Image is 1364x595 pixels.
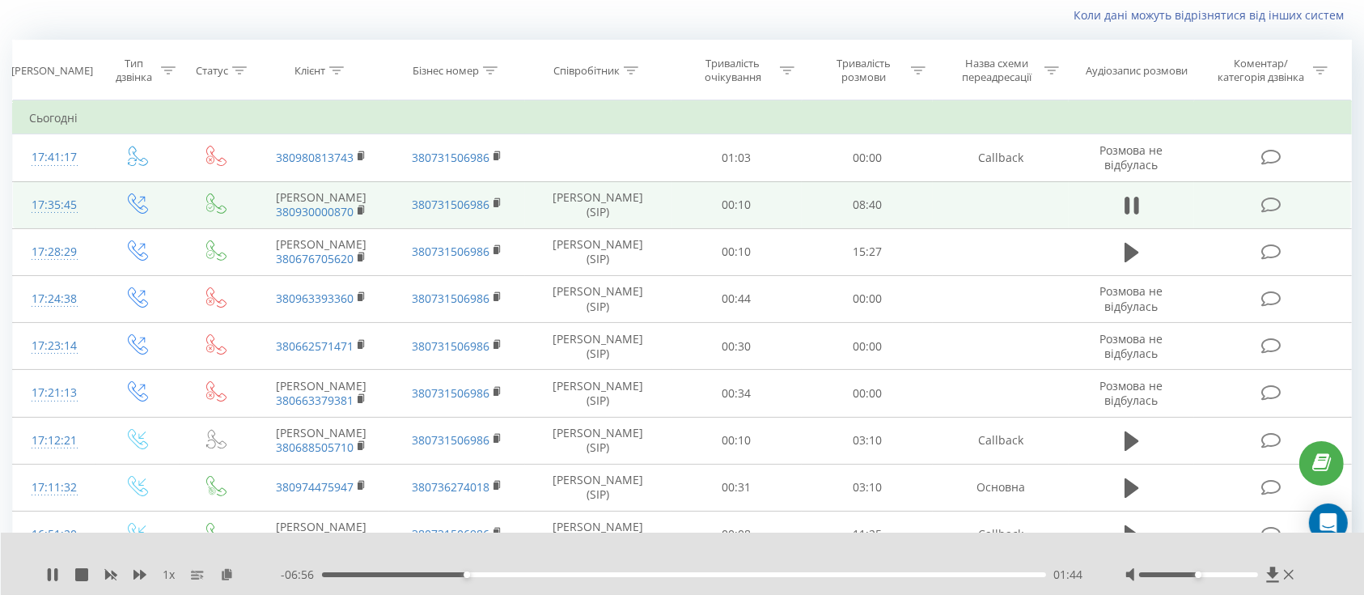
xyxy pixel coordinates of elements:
[276,204,354,219] a: 380930000870
[954,57,1040,84] div: Назва схеми переадресації
[276,393,354,408] a: 380663379381
[671,134,803,181] td: 01:03
[1100,142,1163,172] span: Розмова не відбулась
[802,511,933,558] td: 11:25
[412,526,489,542] a: 380731506986
[412,244,489,259] a: 380731506986
[671,323,803,370] td: 00:30
[525,275,671,322] td: [PERSON_NAME] (SIP)
[1214,57,1309,84] div: Коментар/категорія дзвінка
[802,181,933,228] td: 08:40
[412,479,489,495] a: 380736274018
[276,251,354,266] a: 380676705620
[525,181,671,228] td: [PERSON_NAME] (SIP)
[196,64,228,78] div: Статус
[253,181,389,228] td: [PERSON_NAME]
[933,417,1069,464] td: Callback
[29,236,80,268] div: 17:28:29
[29,472,80,504] div: 17:11:32
[29,283,80,315] div: 17:24:38
[802,323,933,370] td: 00:00
[29,189,80,221] div: 17:35:45
[689,57,776,84] div: Тривалість очікування
[525,323,671,370] td: [PERSON_NAME] (SIP)
[412,197,489,212] a: 380731506986
[671,228,803,275] td: 00:10
[11,64,93,78] div: [PERSON_NAME]
[802,417,933,464] td: 03:10
[671,464,803,511] td: 00:31
[802,370,933,417] td: 00:00
[525,511,671,558] td: [PERSON_NAME] (SIP)
[253,511,389,558] td: [PERSON_NAME]
[802,464,933,511] td: 03:10
[1196,572,1202,578] div: Accessibility label
[671,181,803,228] td: 00:10
[802,275,933,322] td: 00:00
[29,519,80,550] div: 16:51:20
[525,464,671,511] td: [PERSON_NAME] (SIP)
[525,417,671,464] td: [PERSON_NAME] (SIP)
[671,275,803,322] td: 00:44
[933,464,1069,511] td: Основна
[525,228,671,275] td: [PERSON_NAME] (SIP)
[276,291,354,306] a: 380963393360
[29,330,80,362] div: 17:23:14
[802,134,933,181] td: 00:00
[464,572,470,578] div: Accessibility label
[1074,7,1352,23] a: Коли дані можуть відрізнятися вiд інших систем
[820,57,907,84] div: Тривалість розмови
[412,338,489,354] a: 380731506986
[276,479,354,495] a: 380974475947
[1100,331,1163,361] span: Розмова не відбулась
[802,228,933,275] td: 15:27
[933,511,1069,558] td: Callback
[412,150,489,165] a: 380731506986
[413,64,479,78] div: Бізнес номер
[933,134,1069,181] td: Callback
[276,150,354,165] a: 380980813743
[29,425,80,457] div: 17:12:21
[1309,504,1348,542] div: Open Intercom Messenger
[281,567,322,583] span: - 06:56
[671,511,803,558] td: 00:08
[13,102,1352,134] td: Сьогодні
[671,370,803,417] td: 00:34
[253,417,389,464] td: [PERSON_NAME]
[412,385,489,401] a: 380731506986
[525,370,671,417] td: [PERSON_NAME] (SIP)
[1054,567,1083,583] span: 01:44
[294,64,325,78] div: Клієнт
[276,440,354,455] a: 380688505710
[671,417,803,464] td: 00:10
[412,291,489,306] a: 380731506986
[412,432,489,448] a: 380731506986
[29,377,80,409] div: 17:21:13
[276,338,354,354] a: 380662571471
[553,64,620,78] div: Співробітник
[253,370,389,417] td: [PERSON_NAME]
[111,57,157,84] div: Тип дзвінка
[1100,283,1163,313] span: Розмова не відбулась
[253,228,389,275] td: [PERSON_NAME]
[29,142,80,173] div: 17:41:17
[1086,64,1188,78] div: Аудіозапис розмови
[163,567,175,583] span: 1 x
[1100,378,1163,408] span: Розмова не відбулась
